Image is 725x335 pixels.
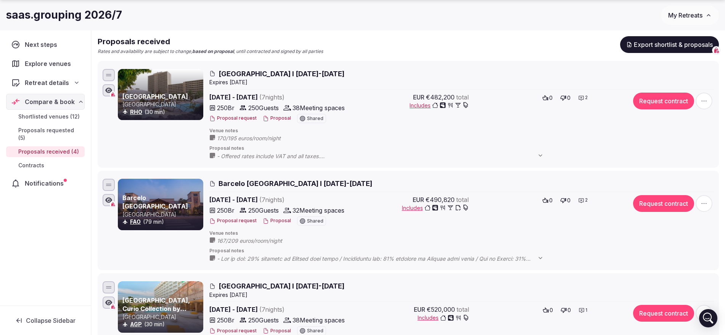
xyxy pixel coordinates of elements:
span: Proposals received (4) [18,148,79,155]
span: 32 Meeting spaces [293,206,344,215]
h1: saas.grouping 2026/7 [6,8,122,22]
span: [DATE] - [DATE] [209,305,345,314]
span: 250 Guests [248,316,279,325]
span: Barcelo [GEOGRAPHIC_DATA] I [DATE]-[DATE] [219,179,372,188]
a: Contracts [6,160,85,171]
button: My Retreats [661,6,719,25]
span: 0 [549,94,553,102]
span: Contracts [18,162,44,169]
button: Export shortlist & proposals [620,36,719,53]
span: total [457,305,469,314]
span: EUR [413,195,424,204]
span: 250 Guests [248,206,279,215]
strong: based on proposal [192,48,234,54]
button: Includes [418,314,469,322]
button: RHO [130,108,142,116]
span: Proposal notes [209,145,714,152]
div: Expire s [DATE] [209,291,714,299]
a: FAO [130,218,141,225]
a: Shortlisted venues (12) [6,111,85,122]
span: Venue notes [209,128,714,134]
button: Includes [410,102,469,109]
h2: Proposals received [98,36,323,47]
button: Request contract [633,305,694,322]
span: Shared [307,329,323,333]
p: [GEOGRAPHIC_DATA] [122,313,202,321]
button: Proposal [263,115,291,122]
div: (30 min) [122,321,202,328]
button: Collapse Sidebar [6,312,85,329]
span: 0 [567,306,571,314]
button: Request contract [633,93,694,109]
a: RHO [130,109,142,115]
span: 0 [550,306,553,314]
span: 38 Meeting spaces [293,103,345,112]
span: Notifications [25,179,67,188]
button: Proposal [263,328,291,334]
button: 0 [540,195,555,206]
span: Venue notes [209,230,714,237]
a: Barcelo [GEOGRAPHIC_DATA] [122,194,188,210]
button: 0 [558,93,573,103]
span: Shortlisted venues (12) [18,113,80,120]
span: Proposal notes [209,248,714,254]
span: ( 7 night s ) [259,196,285,204]
span: 250 Br [217,316,235,325]
button: 0 [558,305,573,316]
div: Open Intercom Messenger [699,309,717,327]
span: Shared [307,116,323,121]
span: 250 Br [217,103,235,112]
span: total [456,195,469,204]
span: ( 7 night s ) [259,93,285,101]
span: [DATE] - [DATE] [209,195,344,204]
button: 0 [540,305,555,316]
span: €490,820 [426,195,455,204]
span: - Lor ip dol: 29% sitametc ad Elitsed doei tempo / Incididuntu lab: 81% etdolore ma Aliquae admi ... [217,255,551,263]
span: total [456,93,469,102]
span: 0 [567,94,571,102]
span: ( 7 night s ) [259,306,285,313]
span: Shared [307,219,323,223]
span: Explore venues [25,59,74,68]
span: 2 [585,197,588,204]
span: 0 [567,197,571,204]
a: AGP [130,321,142,327]
span: - Offered rates include VAT and all taxes. - Meeting and breakout rooms: During set up and disman... [217,152,551,160]
span: 2 [585,95,588,101]
span: Compare & book [25,97,75,106]
a: Proposals received (4) [6,146,85,157]
span: 0 [549,197,553,204]
p: Rates and availability are subject to change, , until contracted and signed by all parties [98,48,323,55]
button: Includes [402,204,469,212]
span: Collapse Sidebar [26,317,76,324]
span: EUR [414,305,425,314]
button: Request contract [633,195,694,212]
a: Proposals requested (5) [6,125,85,143]
span: Next steps [25,40,60,49]
div: Expire s [DATE] [209,79,714,86]
span: My Retreats [668,11,702,19]
span: 167/209 euros/room/night [217,237,297,245]
button: 0 [558,195,573,206]
div: (79 min) [122,218,202,226]
span: 170/195 euros/room/night [217,135,296,142]
button: Proposal request [209,328,257,334]
span: 1 [585,307,587,314]
span: 250 Br [217,206,235,215]
span: Proposals requested (5) [18,127,82,142]
a: [GEOGRAPHIC_DATA], Curio Collection by [PERSON_NAME] [122,297,190,321]
span: EUR [413,93,424,102]
button: FAO [130,218,141,226]
button: Proposal [263,218,291,224]
span: €520,000 [427,305,455,314]
span: [GEOGRAPHIC_DATA] I [DATE]-[DATE] [219,281,344,291]
div: (30 min) [122,108,202,116]
button: Proposal request [209,115,257,122]
span: [DATE] - [DATE] [209,93,345,102]
span: 250 Guests [248,103,279,112]
a: Next steps [6,37,85,53]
